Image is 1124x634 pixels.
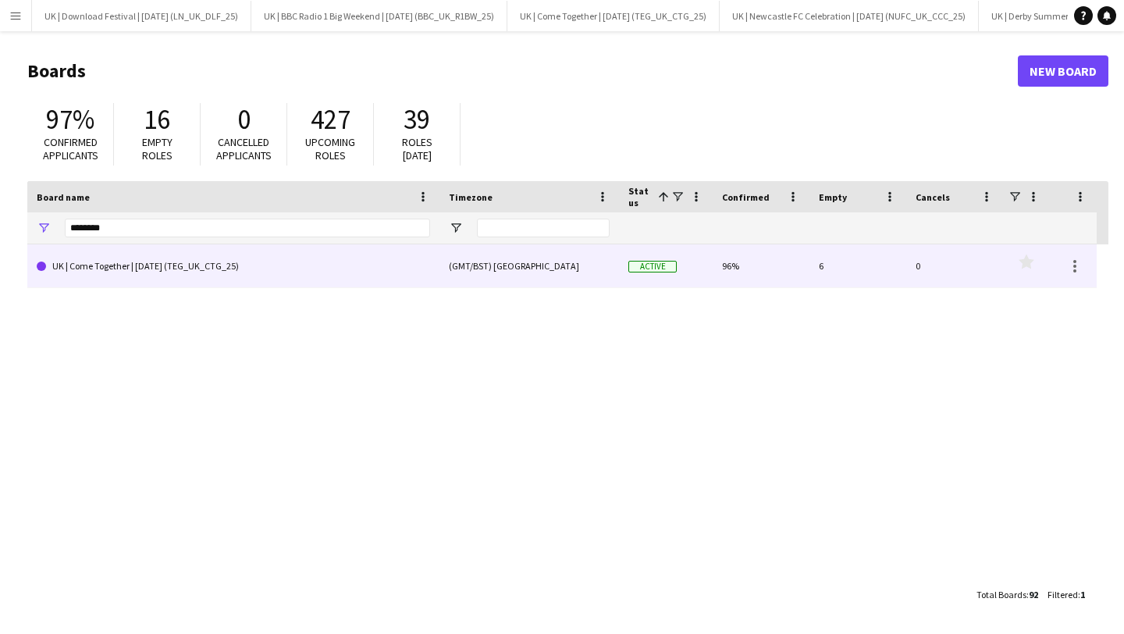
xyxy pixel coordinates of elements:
button: UK | BBC Radio 1 Big Weekend | [DATE] (BBC_UK_R1BW_25) [251,1,507,31]
span: Board name [37,191,90,203]
span: 1 [1080,589,1085,600]
button: Open Filter Menu [449,221,463,235]
span: Cancels [916,191,950,203]
span: Cancelled applicants [216,135,272,162]
a: UK | Come Together | [DATE] (TEG_UK_CTG_25) [37,244,430,288]
span: 16 [144,102,170,137]
span: Confirmed applicants [43,135,98,162]
span: Active [628,261,677,272]
span: 0 [237,102,251,137]
button: UK | Newcastle FC Celebration | [DATE] (NUFC_UK_CCC_25) [720,1,979,31]
span: Filtered [1048,589,1078,600]
div: : [1048,579,1085,610]
button: UK | Come Together | [DATE] (TEG_UK_CTG_25) [507,1,720,31]
h1: Boards [27,59,1018,83]
span: Empty [819,191,847,203]
span: Empty roles [142,135,173,162]
span: Upcoming roles [305,135,355,162]
span: Confirmed [722,191,770,203]
span: 97% [46,102,94,137]
div: 6 [809,244,906,287]
span: 92 [1029,589,1038,600]
span: 427 [311,102,350,137]
span: 39 [404,102,430,137]
div: : [976,579,1038,610]
div: 96% [713,244,809,287]
div: 0 [906,244,1003,287]
a: New Board [1018,55,1108,87]
button: Open Filter Menu [37,221,51,235]
span: Total Boards [976,589,1026,600]
span: Status [628,185,652,208]
button: UK | Download Festival | [DATE] (LN_UK_DLF_25) [32,1,251,31]
input: Timezone Filter Input [477,219,610,237]
span: Roles [DATE] [402,135,432,162]
input: Board name Filter Input [65,219,430,237]
div: (GMT/BST) [GEOGRAPHIC_DATA] [439,244,619,287]
span: Timezone [449,191,493,203]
